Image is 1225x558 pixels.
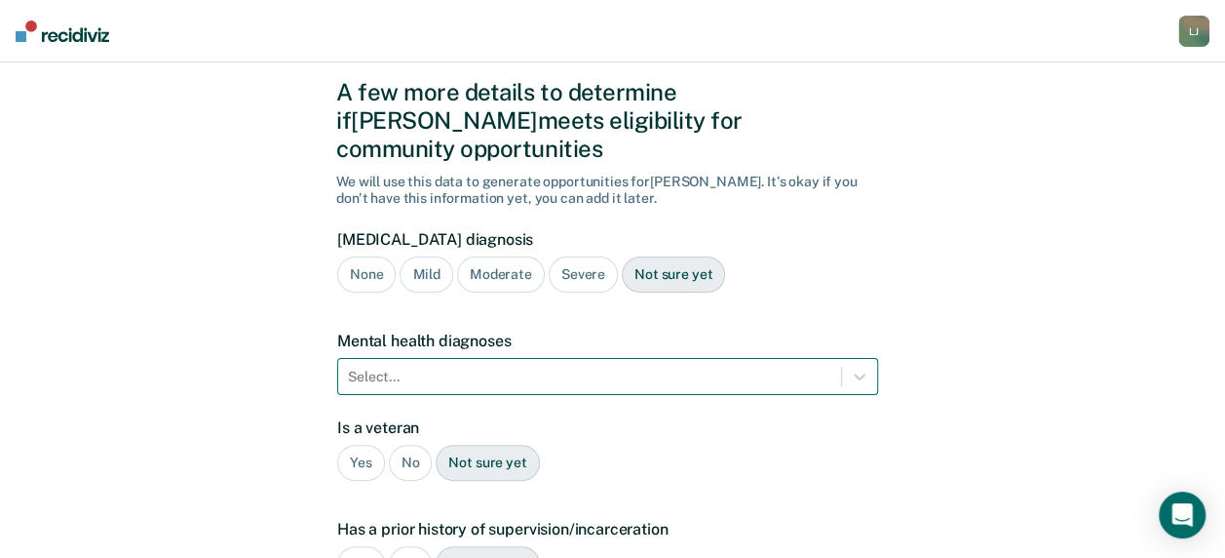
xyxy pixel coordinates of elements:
div: Open Intercom Messenger [1159,492,1206,538]
div: Severe [549,257,618,293]
div: Moderate [457,257,545,293]
button: LJ [1178,16,1209,47]
div: Yes [337,445,385,481]
div: Mild [400,257,452,293]
label: [MEDICAL_DATA] diagnosis [337,230,878,249]
div: L J [1178,16,1209,47]
img: Recidiviz [16,20,109,42]
div: A few more details to determine if [PERSON_NAME] meets eligibility for community opportunities [336,78,889,162]
div: None [337,257,396,293]
label: Is a veteran [337,418,878,437]
label: Has a prior history of supervision/incarceration [337,520,878,538]
div: We will use this data to generate opportunities for [PERSON_NAME] . It's okay if you don't have t... [336,174,889,207]
label: Mental health diagnoses [337,332,878,350]
div: Not sure yet [436,445,539,481]
div: No [389,445,433,481]
div: Not sure yet [622,257,725,293]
